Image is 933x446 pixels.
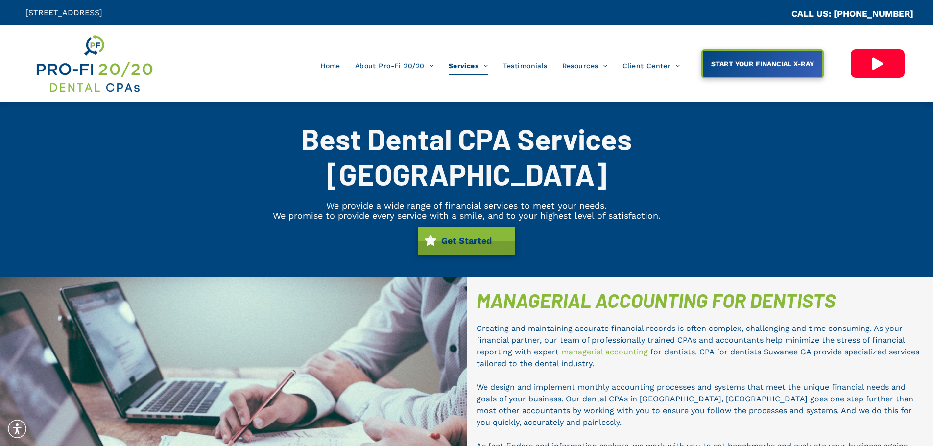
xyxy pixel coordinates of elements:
[301,121,632,191] span: Best Dental CPA Services [GEOGRAPHIC_DATA]
[438,231,495,251] span: Get Started
[313,56,348,75] a: Home
[555,56,615,75] a: Resources
[477,382,913,427] span: We design and implement monthly accounting processes and systems that meet the unique financial n...
[418,227,515,255] a: Get Started
[477,288,836,312] span: MANAGERIAL ACCOUNTING FOR DENTISTS
[750,9,791,19] span: CA::CALLC
[561,347,648,356] a: managerial accounting
[791,8,913,19] a: CALL US: [PHONE_NUMBER]
[273,211,661,221] span: We promise to provide every service with a smile, and to your highest level of satisfaction.
[326,200,607,211] span: We provide a wide range of financial services to meet your needs.
[615,56,688,75] a: Client Center
[701,49,824,78] a: START YOUR FINANCIAL X-RAY
[25,8,102,17] span: [STREET_ADDRESS]
[477,347,919,368] span: for dentists. CPA for dentists Suwanee GA provide specialized services tailored to the dental ind...
[348,56,441,75] a: About Pro-Fi 20/20
[708,55,817,72] span: START YOUR FINANCIAL X-RAY
[496,56,555,75] a: Testimonials
[441,56,496,75] a: Services
[35,33,153,94] img: Get Dental CPA Consulting, Bookkeeping, & Bank Loans
[477,324,905,356] span: Creating and maintaining accurate financial records is often complex, challenging and time consum...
